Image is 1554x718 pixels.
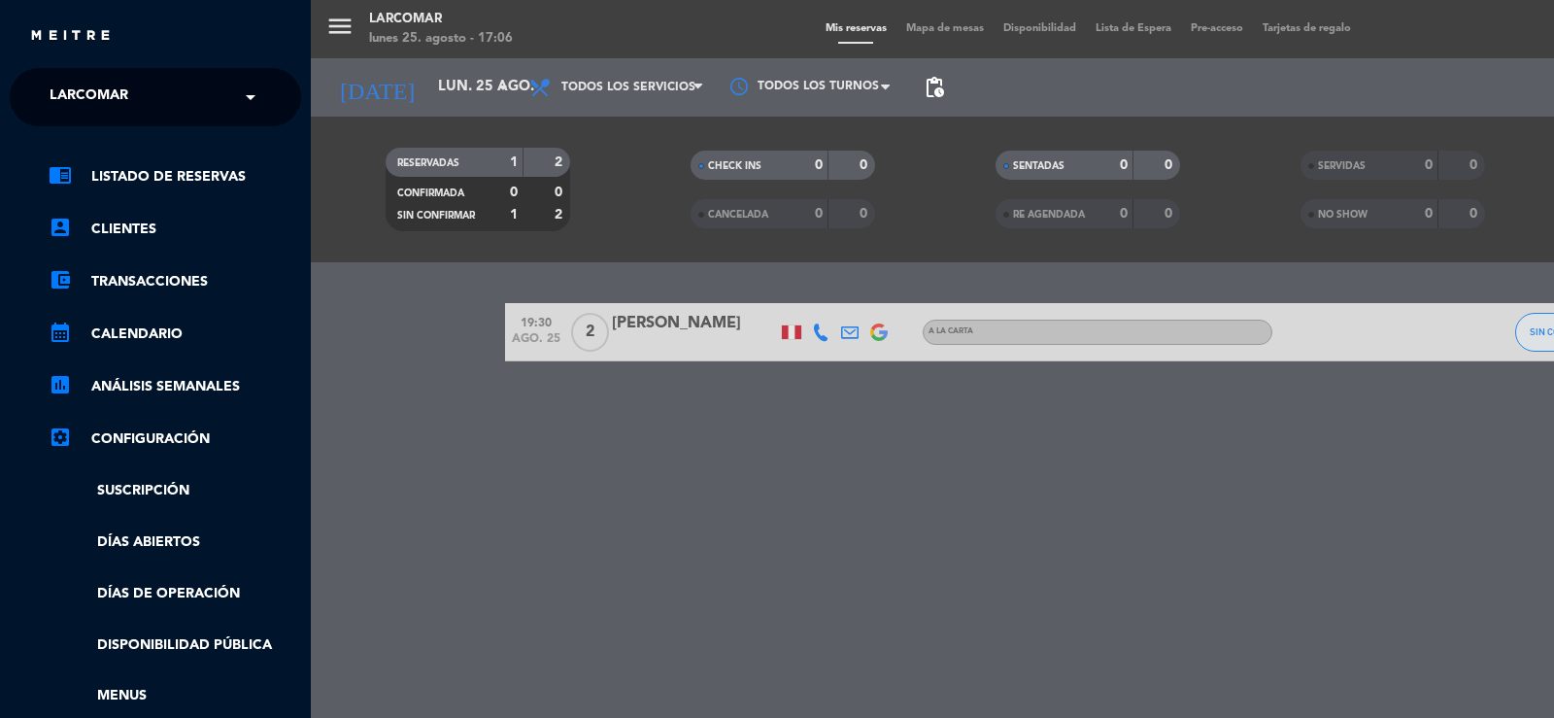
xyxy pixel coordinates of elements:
[49,218,301,241] a: account_boxClientes
[49,480,301,502] a: Suscripción
[29,29,112,44] img: MEITRE
[49,375,301,398] a: assessmentANÁLISIS SEMANALES
[49,321,72,344] i: calendar_month
[49,427,301,451] a: Configuración
[49,634,301,657] a: Disponibilidad pública
[923,76,946,99] span: pending_actions
[49,268,72,291] i: account_balance_wallet
[49,270,301,293] a: account_balance_walletTransacciones
[49,685,301,707] a: Menus
[49,163,72,187] i: chrome_reader_mode
[49,426,72,449] i: settings_applications
[49,323,301,346] a: calendar_monthCalendario
[49,373,72,396] i: assessment
[50,77,128,118] span: Larcomar
[49,165,301,188] a: chrome_reader_modeListado de Reservas
[49,531,301,554] a: Días abiertos
[49,583,301,605] a: Días de Operación
[49,216,72,239] i: account_box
